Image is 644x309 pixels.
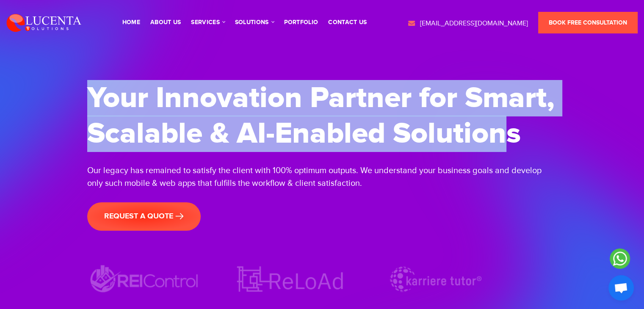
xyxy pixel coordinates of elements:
[407,19,528,29] a: [EMAIL_ADDRESS][DOMAIN_NAME]
[379,262,493,296] img: Karriere tutor
[87,164,557,190] div: Our legacy has remained to satisfy the client with 100% optimum outputs. We understand your busin...
[538,12,638,33] a: Book Free Consultation
[150,19,181,25] a: About Us
[549,19,627,26] span: Book Free Consultation
[175,213,184,220] img: banner-arrow.png
[104,212,184,221] span: request a quote
[87,262,202,296] img: REIControl
[608,275,634,301] div: Open chat
[87,202,201,231] a: request a quote
[328,19,367,25] a: contact us
[191,19,224,25] a: services
[235,19,274,25] a: solutions
[122,19,140,25] a: Home
[284,19,318,25] a: portfolio
[6,13,82,32] img: Lucenta Solutions
[87,80,557,152] h1: Your Innovation Partner for Smart, Scalable & AI-Enabled Solutions
[233,262,347,296] img: ReLoAd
